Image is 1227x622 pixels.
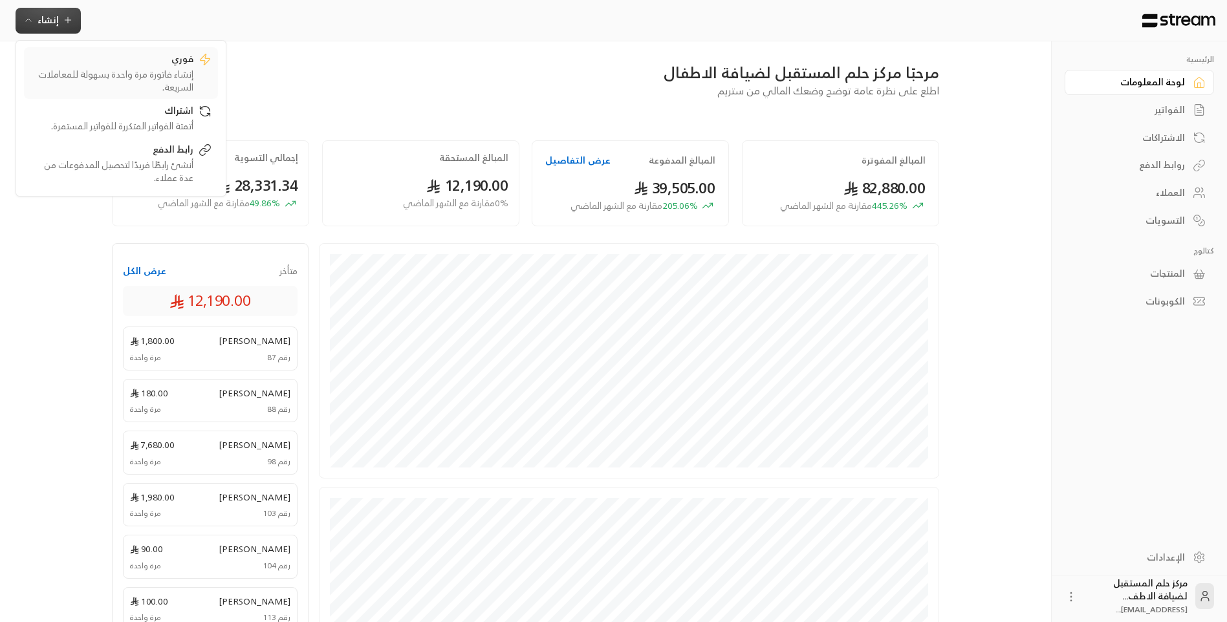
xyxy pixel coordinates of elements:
p: الرئيسية [1065,54,1214,65]
p: كتالوج [1065,246,1214,256]
span: مقارنة مع الشهر الماضي [158,195,250,211]
div: العملاء [1081,186,1185,199]
div: الفواتير [1081,103,1185,116]
h2: المبالغ المدفوعة [649,154,715,167]
span: 0 % مقارنة مع الشهر الماضي [403,197,508,210]
span: 49.86 % [158,197,280,210]
img: Logo [1141,14,1217,28]
div: الاشتراكات [1081,131,1185,144]
span: 7,680.00 [130,438,175,451]
span: [PERSON_NAME] [219,386,290,400]
div: التسويات [1081,214,1185,227]
span: [PERSON_NAME] [219,490,290,504]
span: [PERSON_NAME] [219,334,290,347]
div: أتمتة الفواتير المتكررة للفواتير المستمرة. [30,120,193,133]
a: الكوبونات [1065,289,1214,314]
div: الإعدادات [1081,551,1185,564]
h2: المبالغ المفوترة [862,154,926,167]
div: لوحة المعلومات [1081,76,1185,89]
span: مرة واحدة [130,352,161,363]
span: رقم 87 [267,352,290,363]
span: مقارنة مع الشهر الماضي [780,197,872,213]
span: 1,800.00 [130,334,175,347]
span: 28,331.34 [216,172,298,198]
div: فوري [30,52,193,68]
span: 180.00 [130,386,168,400]
a: فوريإنشاء فاتورة مرة واحدة بسهولة للمعاملات السريعة. [24,47,218,99]
span: [EMAIL_ADDRESS].... [1116,603,1188,616]
span: إنشاء [38,12,59,28]
button: إنشاء [16,8,81,34]
h2: إجمالي التسوية [234,151,298,164]
div: مرحبًا مركز حلم المستقبل لضيافة الاطفال [112,62,939,83]
span: مرة واحدة [130,560,161,572]
span: [PERSON_NAME] [219,542,290,555]
span: مرة واحدة [130,456,161,467]
span: مرة واحدة [130,403,161,415]
span: 100.00 [130,594,168,608]
span: مرة واحدة [130,508,161,519]
div: المنتجات [1081,267,1185,280]
button: عرض الكل [123,264,166,277]
span: 12,190.00 [426,172,508,198]
a: المنتجات [1065,261,1214,286]
span: 445.26 % [780,199,907,213]
span: رقم 103 [263,508,290,519]
a: الفواتير [1065,98,1214,123]
span: رقم 104 [263,560,290,572]
span: 39,505.00 [634,175,716,201]
span: 82,880.00 [843,175,926,201]
span: [PERSON_NAME] [219,438,290,451]
span: 1,980.00 [130,490,175,504]
div: رابط الدفع [30,143,193,158]
div: إنشاء فاتورة مرة واحدة بسهولة للمعاملات السريعة. [30,68,193,94]
span: رقم 98 [267,456,290,467]
h2: المبالغ المستحقة [439,151,508,164]
a: الإعدادات [1065,544,1214,570]
div: أنشئ رابطًا فريدًا لتحصيل المدفوعات من عدة عملاء. [30,158,193,184]
span: رقم 88 [267,403,290,415]
span: اطلع على نظرة عامة توضح وضعك المالي من ستريم [717,81,939,100]
a: رابط الدفعأنشئ رابطًا فريدًا لتحصيل المدفوعات من عدة عملاء. [24,138,218,189]
a: العملاء [1065,180,1214,206]
a: روابط الدفع [1065,153,1214,178]
span: 12,190.00 [169,290,251,312]
span: مقارنة مع الشهر الماضي [570,197,662,213]
span: 205.06 % [570,199,698,213]
span: [PERSON_NAME] [219,594,290,608]
button: عرض التفاصيل [545,154,611,167]
a: الاشتراكات [1065,125,1214,150]
div: اشتراك [30,104,193,120]
a: اشتراكأتمتة الفواتير المتكررة للفواتير المستمرة. [24,99,218,138]
a: التسويات [1065,208,1214,233]
div: مركز حلم المستقبل لضيافة الاطف... [1085,577,1188,616]
a: لوحة المعلومات [1065,70,1214,95]
span: متأخر [279,264,298,277]
span: 90.00 [130,542,163,555]
div: الكوبونات [1081,295,1185,308]
div: روابط الدفع [1081,158,1185,171]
